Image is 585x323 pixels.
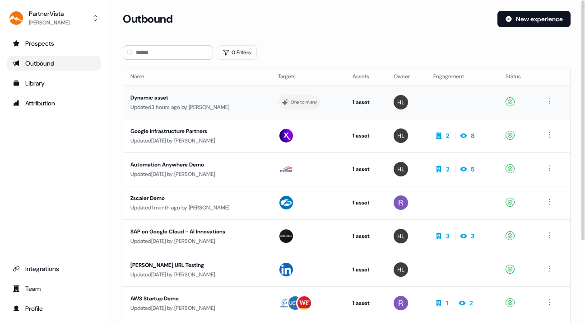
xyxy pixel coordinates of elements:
[446,131,450,140] div: 2
[498,67,537,85] th: Status
[469,299,473,308] div: 2
[13,79,95,88] div: Library
[7,96,101,110] a: Go to attribution
[446,165,450,174] div: 2
[130,136,264,145] div: Updated [DATE] by [PERSON_NAME]
[7,261,101,276] a: Go to integrations
[130,170,264,179] div: Updated [DATE] by [PERSON_NAME]
[386,67,426,85] th: Owner
[394,95,408,109] img: Hondo
[353,131,379,140] div: 1 asset
[471,232,474,241] div: 3
[394,195,408,210] img: Rick
[130,270,264,279] div: Updated [DATE] by [PERSON_NAME]
[130,127,264,136] div: Google Infrastructure Partners
[130,294,264,303] div: AWS Startup Demo
[353,98,379,107] div: 1 asset
[130,203,264,212] div: Updated 1 month ago by [PERSON_NAME]
[130,304,264,313] div: Updated [DATE] by [PERSON_NAME]
[291,98,317,106] div: One to many
[7,7,101,29] button: PartnerVista[PERSON_NAME]
[13,304,95,313] div: Profile
[394,229,408,243] img: Hondo
[471,165,474,174] div: 5
[271,67,345,85] th: Targets
[353,232,379,241] div: 1 asset
[29,9,70,18] div: PartnerVista
[497,11,571,27] button: New experience
[353,165,379,174] div: 1 asset
[446,232,450,241] div: 3
[13,99,95,108] div: Attribution
[130,103,264,112] div: Updated 3 hours ago by [PERSON_NAME]
[13,264,95,273] div: Integrations
[353,299,379,308] div: 1 asset
[13,39,95,48] div: Prospects
[394,262,408,277] img: Hondo
[130,237,264,246] div: Updated [DATE] by [PERSON_NAME]
[394,296,408,310] img: Rick
[353,198,379,207] div: 1 asset
[394,162,408,176] img: Hondo
[217,45,257,60] button: 0 Filters
[7,281,101,296] a: Go to team
[13,284,95,293] div: Team
[130,93,264,102] div: Dynamic asset
[130,261,264,270] div: [PERSON_NAME] URL Testing
[7,36,101,51] a: Go to prospects
[426,67,498,85] th: Engagement
[130,194,264,203] div: Zscaler Demo
[123,67,271,85] th: Name
[7,301,101,316] a: Go to profile
[130,160,264,169] div: Automation Anywhere Demo
[7,56,101,71] a: Go to outbound experience
[7,76,101,90] a: Go to templates
[130,227,264,236] div: SAP on Google Cloud - AI Innovations
[13,59,95,68] div: Outbound
[29,18,70,27] div: [PERSON_NAME]
[446,299,448,308] div: 1
[471,131,474,140] div: 8
[123,12,172,26] h3: Outbound
[353,265,379,274] div: 1 asset
[345,67,386,85] th: Assets
[394,128,408,143] img: Hondo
